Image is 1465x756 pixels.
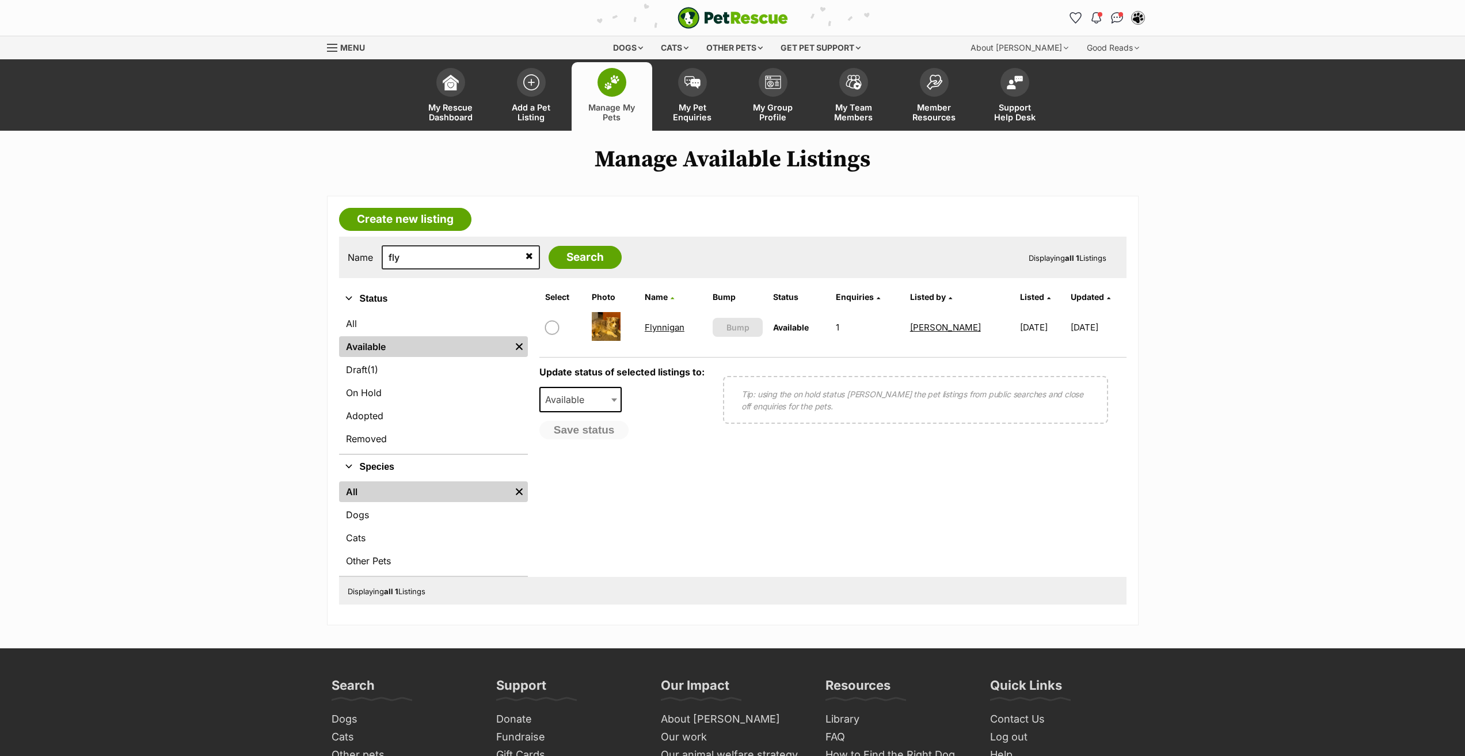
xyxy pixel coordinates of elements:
a: PetRescue [678,7,788,29]
input: Search [549,246,622,269]
a: Favourites [1067,9,1085,27]
a: My Group Profile [733,62,813,131]
button: Bump [713,318,763,337]
label: Update status of selected listings to: [539,366,705,378]
span: Updated [1071,292,1104,302]
a: Available [339,336,511,357]
a: Donate [492,711,645,728]
a: Other Pets [339,550,528,571]
div: About [PERSON_NAME] [962,36,1076,59]
a: On Hold [339,382,528,403]
img: Lynda Smith profile pic [1132,12,1144,24]
div: Dogs [605,36,651,59]
span: translation missing: en.admin.listings.index.attributes.enquiries [836,292,874,302]
a: Enquiries [836,292,880,302]
div: Other pets [698,36,771,59]
img: help-desk-icon-fdf02630f3aa405de69fd3d07c3f3aa587a6932b1a1747fa1d2bba05be0121f9.svg [1007,75,1023,89]
span: Displaying Listings [348,587,425,596]
img: team-members-icon-5396bd8760b3fe7c0b43da4ab00e1e3bb1a5d9ba89233759b79545d2d3fc5d0d.svg [846,75,862,90]
div: Cats [653,36,697,59]
a: Add a Pet Listing [491,62,572,131]
img: group-profile-icon-3fa3cf56718a62981997c0bc7e787c4b2cf8bcc04b72c1350f741eb67cf2f40e.svg [765,75,781,89]
a: Member Resources [894,62,975,131]
span: Name [645,292,668,302]
img: member-resources-icon-8e73f808a243e03378d46382f2149f9095a855e16c252ad45f914b54edf8863c.svg [926,74,942,90]
a: Cats [327,728,480,746]
a: Remove filter [511,336,528,357]
div: Good Reads [1079,36,1147,59]
a: About [PERSON_NAME] [656,711,809,728]
span: Member Resources [908,102,960,122]
a: Dogs [339,504,528,525]
span: Available [539,387,622,412]
a: Listed by [910,292,952,302]
img: chat-41dd97257d64d25036548639549fe6c8038ab92f7586957e7f3b1b290dea8141.svg [1111,12,1123,24]
a: Flynnigan [645,322,684,333]
h3: Support [496,677,546,700]
a: All [339,481,511,502]
span: (1) [367,363,378,377]
a: FAQ [821,728,974,746]
ul: Account quick links [1067,9,1147,27]
a: My Pet Enquiries [652,62,733,131]
td: [DATE] [1071,307,1125,347]
h3: Quick Links [990,677,1062,700]
h3: Our Impact [661,677,729,700]
a: Menu [327,36,373,57]
th: Select [541,288,586,306]
a: Conversations [1108,9,1127,27]
span: Available [541,392,596,408]
span: Bump [726,321,749,333]
div: Species [339,479,528,576]
a: Adopted [339,405,528,426]
div: Get pet support [773,36,869,59]
span: My Pet Enquiries [667,102,718,122]
a: Cats [339,527,528,548]
span: My Team Members [828,102,880,122]
a: Support Help Desk [975,62,1055,131]
span: Add a Pet Listing [505,102,557,122]
a: All [339,313,528,334]
span: My Group Profile [747,102,799,122]
div: Status [339,311,528,454]
th: Status [768,288,829,306]
th: Bump [708,288,768,306]
span: Listed by [910,292,946,302]
button: Notifications [1087,9,1106,27]
a: Listed [1020,292,1051,302]
td: 1 [831,307,904,347]
p: Tip: using the on hold status [PERSON_NAME] the pet listings from public searches and close off e... [741,388,1090,412]
a: Create new listing [339,208,471,231]
a: [PERSON_NAME] [910,322,981,333]
span: Available [773,322,809,332]
a: Draft [339,359,528,380]
img: manage-my-pets-icon-02211641906a0b7f246fdf0571729dbe1e7629f14944591b6c1af311fb30b64b.svg [604,75,620,90]
a: Manage My Pets [572,62,652,131]
th: Photo [587,288,639,306]
a: Library [821,711,974,728]
img: add-pet-listing-icon-0afa8454b4691262ce3f59096e99ab1cd57d4a30225e0717b998d2c9b9846f56.svg [523,74,539,90]
a: Log out [985,728,1139,746]
button: Species [339,459,528,474]
strong: all 1 [1065,253,1079,263]
span: Displaying Listings [1029,253,1106,263]
span: Support Help Desk [989,102,1041,122]
a: Removed [339,428,528,449]
a: Contact Us [985,711,1139,728]
label: Name [348,252,373,263]
span: My Rescue Dashboard [425,102,477,122]
img: dashboard-icon-eb2f2d2d3e046f16d808141f083e7271f6b2e854fb5c12c21221c1fb7104beca.svg [443,74,459,90]
a: Fundraise [492,728,645,746]
img: pet-enquiries-icon-7e3ad2cf08bfb03b45e93fb7055b45f3efa6380592205ae92323e6603595dc1f.svg [684,76,701,89]
a: My Rescue Dashboard [410,62,491,131]
td: [DATE] [1015,307,1070,347]
a: Updated [1071,292,1110,302]
a: My Team Members [813,62,894,131]
a: Dogs [327,711,480,728]
h3: Resources [825,677,891,700]
button: Status [339,291,528,306]
a: Remove filter [511,481,528,502]
strong: all 1 [384,587,398,596]
button: Save status [539,421,629,439]
span: Listed [1020,292,1044,302]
